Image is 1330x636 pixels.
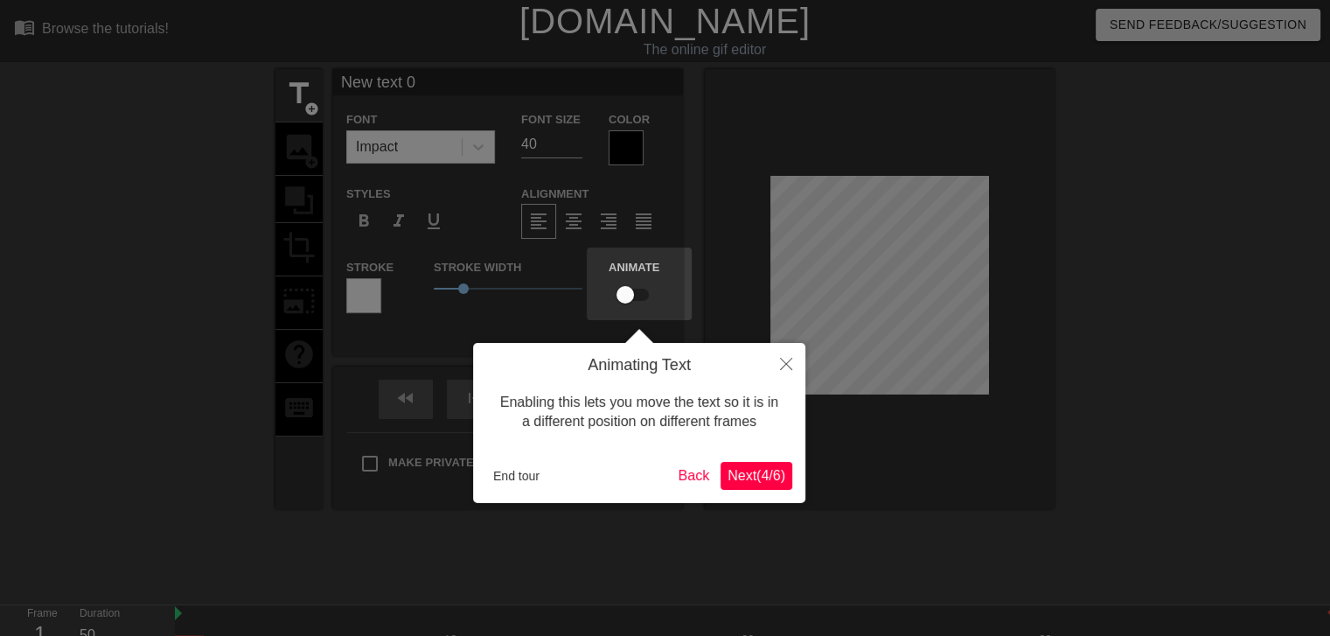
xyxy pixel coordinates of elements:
[767,343,805,383] button: Close
[672,462,717,490] button: Back
[486,356,792,375] h4: Animating Text
[721,462,792,490] button: Next
[728,468,785,483] span: Next ( 4 / 6 )
[486,375,792,450] div: Enabling this lets you move the text so it is in a different position on different frames
[486,463,547,489] button: End tour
